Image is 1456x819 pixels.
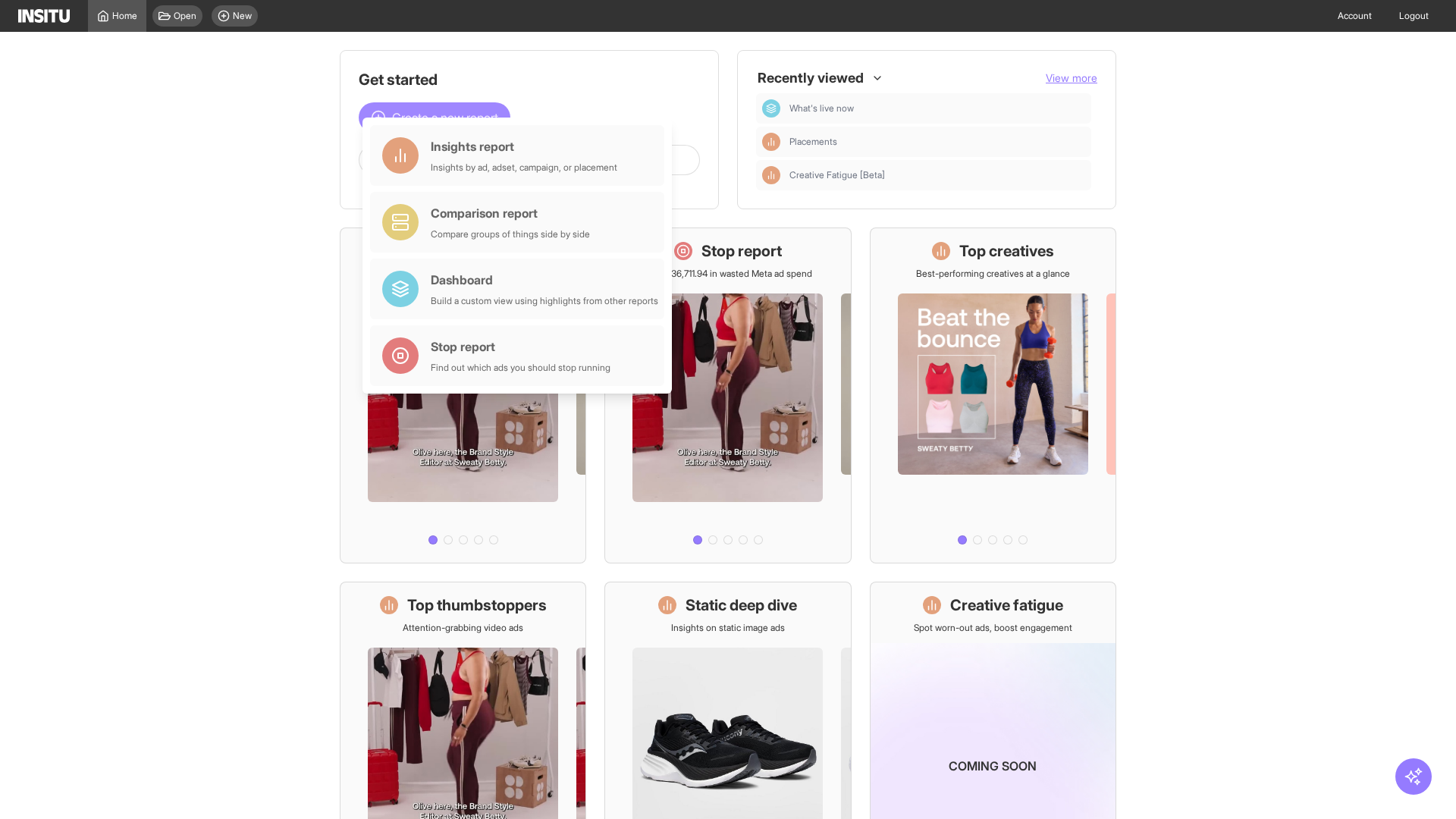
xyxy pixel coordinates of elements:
img: Logo [18,9,70,23]
span: Creative Fatigue [Beta] [789,169,1085,181]
p: Insights on static image ads [671,622,785,634]
span: Open [174,10,196,22]
span: View more [1046,71,1097,84]
a: Stop reportSave £36,711.94 in wasted Meta ad spend [604,227,851,563]
span: Create a new report [392,108,498,127]
a: What's live nowSee all active ads instantly [340,227,586,563]
span: Placements [789,136,837,148]
div: Stop report [431,337,610,356]
span: What's live now [789,102,1085,115]
p: Save £36,711.94 in wasted Meta ad spend [644,268,812,280]
p: Attention-grabbing video ads [403,622,523,634]
span: Creative Fatigue [Beta] [789,169,885,181]
div: Insights [762,133,780,151]
div: Insights by ad, adset, campaign, or placement [431,162,617,174]
div: Compare groups of things side by side [431,228,590,240]
div: Dashboard [762,99,780,118]
span: What's live now [789,102,854,115]
h1: Top creatives [959,240,1054,262]
a: Top creativesBest-performing creatives at a glance [870,227,1116,563]
h1: Static deep dive [686,595,797,616]
div: Build a custom view using highlights from other reports [431,295,658,307]
div: Dashboard [431,271,658,289]
button: View more [1046,71,1097,86]
span: New [233,10,252,22]
h1: Top thumbstoppers [407,595,547,616]
div: Insights report [431,137,617,155]
h1: Stop report [701,240,782,262]
div: Find out which ads you should stop running [431,362,610,374]
div: Comparison report [431,204,590,222]
span: Placements [789,136,1085,148]
span: Home [112,10,137,22]
div: Insights [762,166,780,184]
p: Best-performing creatives at a glance [916,268,1070,280]
h1: Get started [359,69,700,90]
button: Create a new report [359,102,510,133]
